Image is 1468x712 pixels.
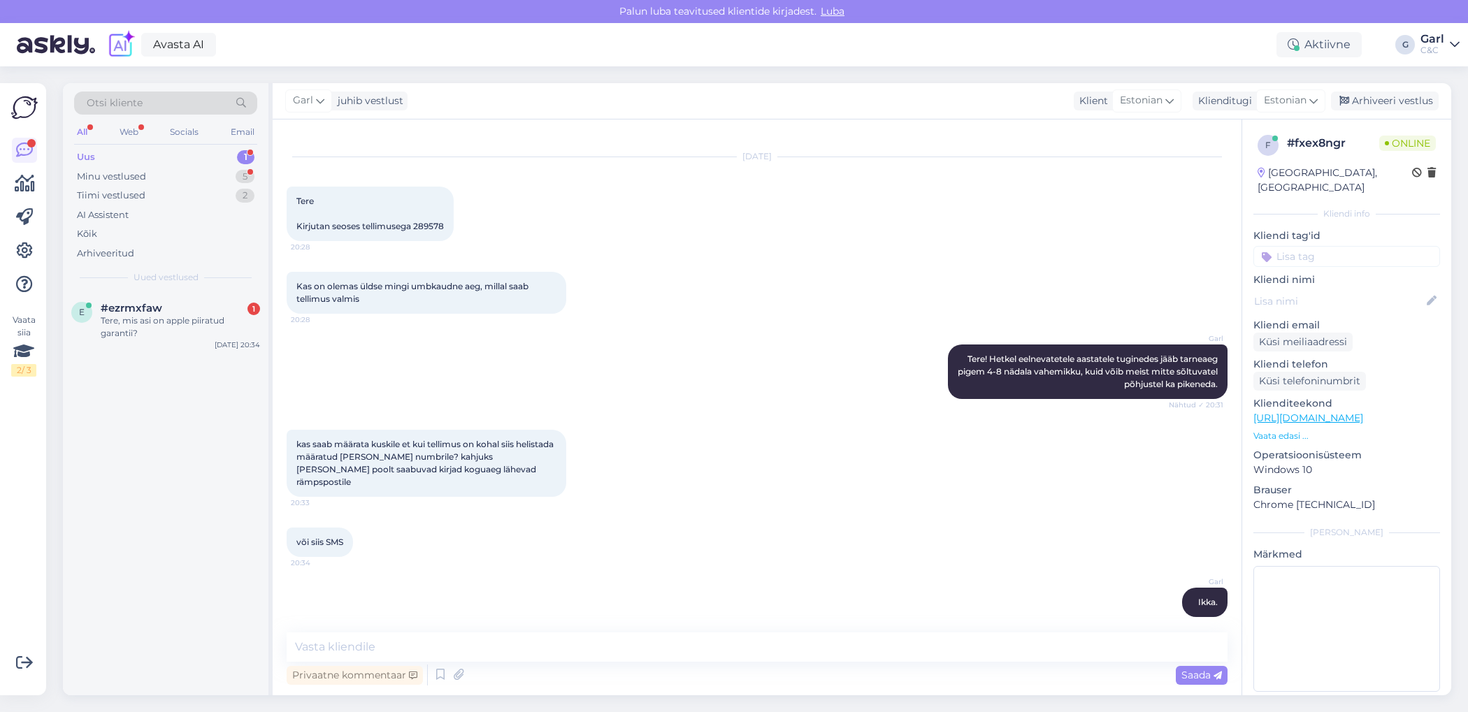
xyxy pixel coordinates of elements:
[291,242,343,252] span: 20:28
[1253,463,1440,477] p: Windows 10
[296,439,556,487] span: kas saab määrata kuskile et kui tellimus on kohal siis helistada määratud [PERSON_NAME] numbrile?...
[1253,246,1440,267] input: Lisa tag
[77,170,146,184] div: Minu vestlused
[1258,166,1412,195] div: [GEOGRAPHIC_DATA], [GEOGRAPHIC_DATA]
[816,5,849,17] span: Luba
[1420,34,1444,45] div: Garl
[1074,94,1108,108] div: Klient
[236,189,254,203] div: 2
[1379,136,1436,151] span: Online
[101,314,260,340] div: Tere, mis asi on apple piiratud garantii?
[77,208,129,222] div: AI Assistent
[77,227,97,241] div: Kõik
[79,307,85,317] span: e
[101,302,162,314] span: #ezrmxfaw
[1120,93,1163,108] span: Estonian
[141,33,216,57] a: Avasta AI
[1198,597,1218,607] span: Ikka.
[293,93,313,108] span: Garl
[77,150,95,164] div: Uus
[11,314,36,377] div: Vaata siia
[1420,45,1444,56] div: C&C
[296,196,444,231] span: Tere Kirjutan seoses tellimusega 289578
[1253,357,1440,372] p: Kliendi telefon
[296,537,343,547] span: või siis SMS
[1253,497,1440,512] p: Chrome [TECHNICAL_ID]
[291,558,343,568] span: 20:34
[1253,333,1353,351] div: Küsi meiliaadressi
[1331,92,1439,110] div: Arhiveeri vestlus
[1193,94,1252,108] div: Klienditugi
[117,123,141,141] div: Web
[1253,273,1440,287] p: Kliendi nimi
[167,123,201,141] div: Socials
[1253,208,1440,220] div: Kliendi info
[1253,448,1440,463] p: Operatsioonisüsteem
[287,150,1228,163] div: [DATE]
[77,189,145,203] div: Tiimi vestlused
[1395,35,1415,55] div: G
[87,96,143,110] span: Otsi kliente
[1171,576,1223,587] span: Garl
[1253,318,1440,333] p: Kliendi email
[236,170,254,184] div: 5
[134,271,199,284] span: Uued vestlused
[291,497,343,508] span: 20:33
[1265,140,1271,150] span: f
[1253,483,1440,497] p: Brauser
[1287,135,1379,152] div: # fxex8ngr
[74,123,90,141] div: All
[1253,412,1363,424] a: [URL][DOMAIN_NAME]
[291,314,343,325] span: 20:28
[1276,32,1362,57] div: Aktiivne
[287,666,423,685] div: Privaatne kommentaar
[1253,372,1366,391] div: Küsi telefoninumbrit
[1253,547,1440,562] p: Märkmed
[11,94,38,121] img: Askly Logo
[228,123,257,141] div: Email
[1253,430,1440,442] p: Vaata edasi ...
[11,364,36,377] div: 2 / 3
[332,94,403,108] div: juhib vestlust
[106,30,136,59] img: explore-ai
[1181,669,1222,681] span: Saada
[1254,293,1424,309] input: Lisa nimi
[1169,400,1223,410] span: Nähtud ✓ 20:31
[958,354,1220,389] span: Tere! Hetkel eelnevatetele aastatele tuginedes jääb tarneaeg pigem 4-8 nädala vahemikku, kuid või...
[77,247,134,261] div: Arhiveeritud
[1253,526,1440,539] div: [PERSON_NAME]
[1253,228,1440,243] p: Kliendi tag'id
[247,303,260,315] div: 1
[1253,396,1440,411] p: Klienditeekond
[1264,93,1307,108] span: Estonian
[237,150,254,164] div: 1
[1420,34,1460,56] a: GarlC&C
[215,340,260,350] div: [DATE] 20:34
[1167,618,1223,628] span: Nähtud ✓ 20:35
[1171,333,1223,344] span: Garl
[296,281,531,304] span: Kas on olemas üldse mingi umbkaudne aeg, millal saab tellimus valmis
